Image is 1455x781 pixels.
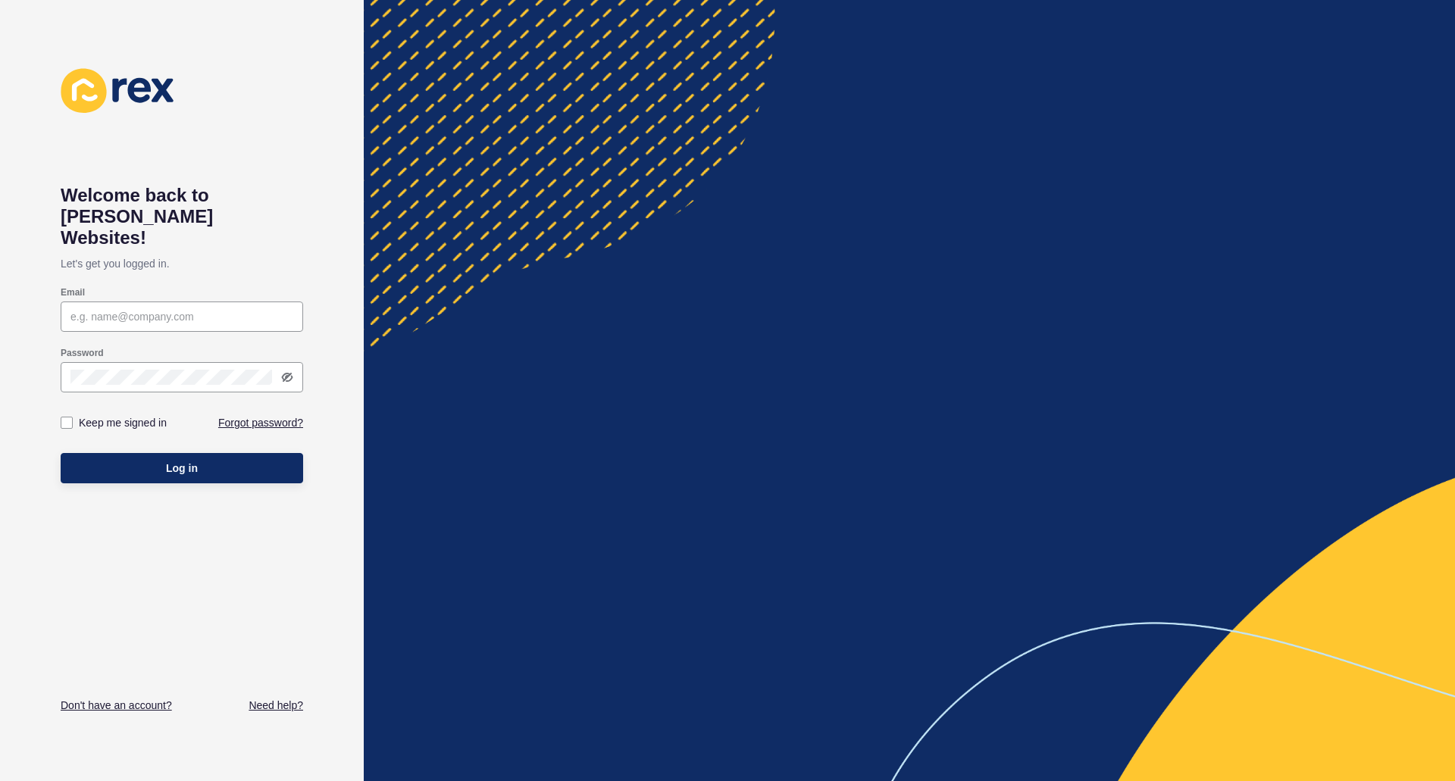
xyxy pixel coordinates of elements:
a: Don't have an account? [61,698,172,713]
a: Forgot password? [218,415,303,430]
label: Keep me signed in [79,415,167,430]
span: Log in [166,461,198,476]
label: Email [61,286,85,298]
input: e.g. name@company.com [70,309,293,324]
a: Need help? [249,698,303,713]
p: Let's get you logged in. [61,248,303,279]
h1: Welcome back to [PERSON_NAME] Websites! [61,185,303,248]
label: Password [61,347,104,359]
button: Log in [61,453,303,483]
